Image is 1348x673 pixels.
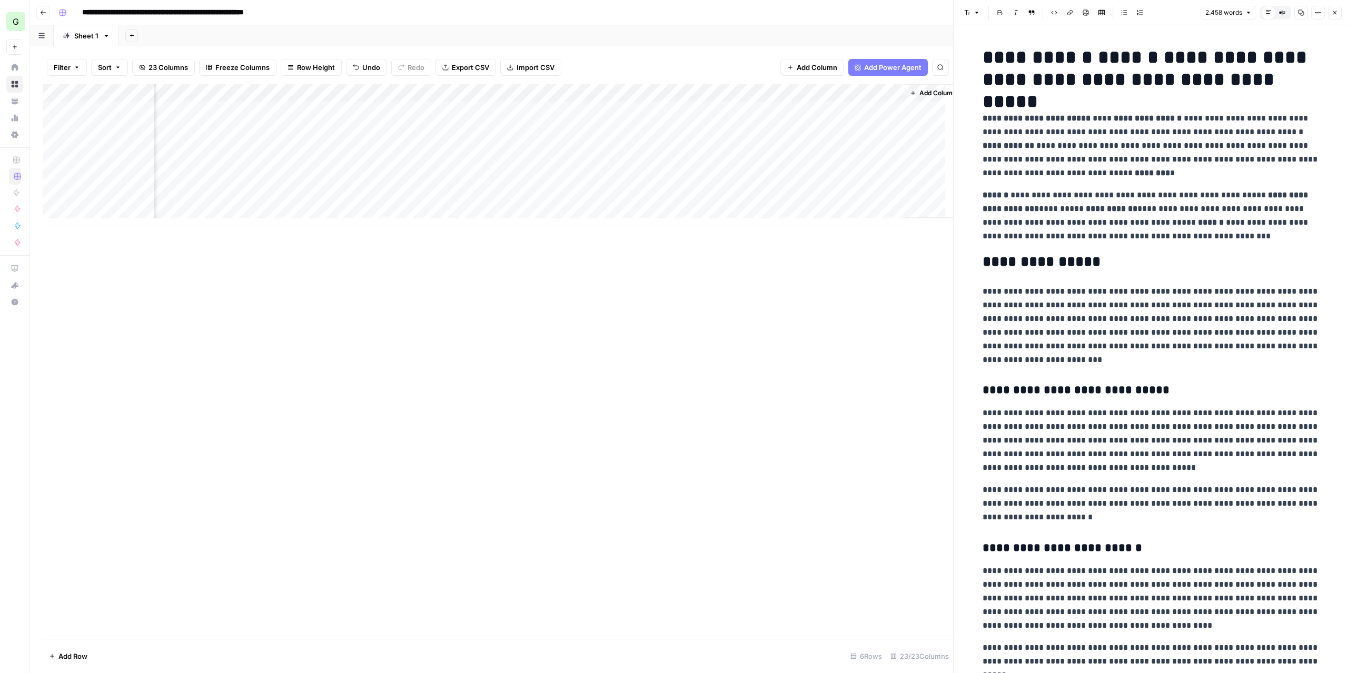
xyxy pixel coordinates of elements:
a: Home [6,59,23,76]
span: 2.458 words [1205,8,1242,17]
button: Add Row [43,648,94,665]
span: Redo [408,62,424,73]
button: Undo [346,59,387,76]
button: Add Column [906,86,960,100]
button: Add Power Agent [848,59,928,76]
button: Row Height [281,59,342,76]
span: G [13,15,19,28]
span: Freeze Columns [215,62,270,73]
button: Redo [391,59,431,76]
span: Add Column [919,88,956,98]
a: Settings [6,126,23,143]
button: 2.458 words [1201,6,1256,19]
button: Filter [47,59,87,76]
span: Import CSV [517,62,554,73]
button: Workspace: Growth 49 [6,8,23,35]
button: Export CSV [435,59,496,76]
div: 23/23 Columns [886,648,953,665]
button: Help + Support [6,294,23,310]
span: 23 Columns [148,62,188,73]
div: 6 Rows [846,648,886,665]
a: Sheet 1 [54,25,119,46]
button: Import CSV [500,59,561,76]
button: Sort [91,59,128,76]
span: Undo [362,62,380,73]
span: Add Column [797,62,837,73]
button: Add Column [780,59,844,76]
span: Filter [54,62,71,73]
span: Row Height [297,62,335,73]
button: 23 Columns [132,59,195,76]
span: Sort [98,62,112,73]
button: What's new? [6,277,23,294]
a: Your Data [6,93,23,109]
a: Usage [6,109,23,126]
div: What's new? [7,277,23,293]
span: Add Power Agent [864,62,921,73]
a: Browse [6,76,23,93]
span: Add Row [58,651,87,661]
div: Sheet 1 [74,31,98,41]
span: Export CSV [452,62,489,73]
a: AirOps Academy [6,260,23,277]
button: Freeze Columns [199,59,276,76]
